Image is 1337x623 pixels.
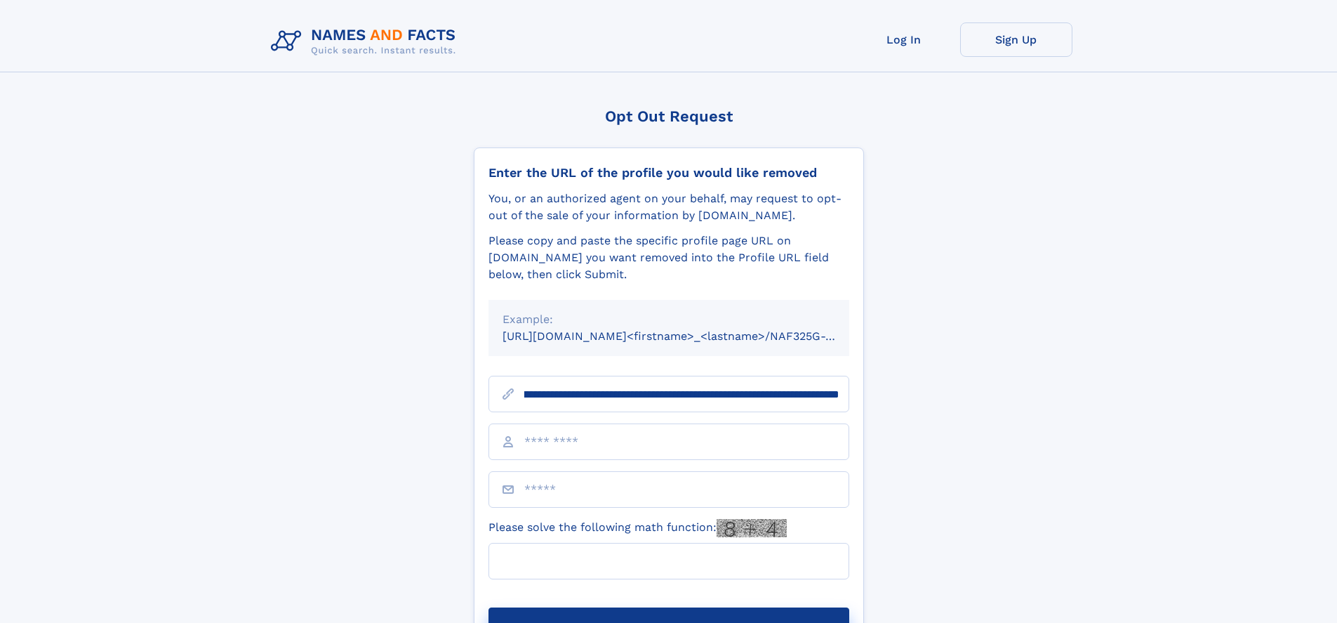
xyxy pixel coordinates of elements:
[503,311,835,328] div: Example:
[488,190,849,224] div: You, or an authorized agent on your behalf, may request to opt-out of the sale of your informatio...
[503,329,876,343] small: [URL][DOMAIN_NAME]<firstname>_<lastname>/NAF325G-xxxxxxxx
[488,519,787,537] label: Please solve the following math function:
[488,165,849,181] div: Enter the URL of the profile you would like removed
[960,22,1072,57] a: Sign Up
[474,107,864,125] div: Opt Out Request
[488,232,849,283] div: Please copy and paste the specific profile page URL on [DOMAIN_NAME] you want removed into the Pr...
[265,22,467,60] img: Logo Names and Facts
[848,22,960,57] a: Log In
